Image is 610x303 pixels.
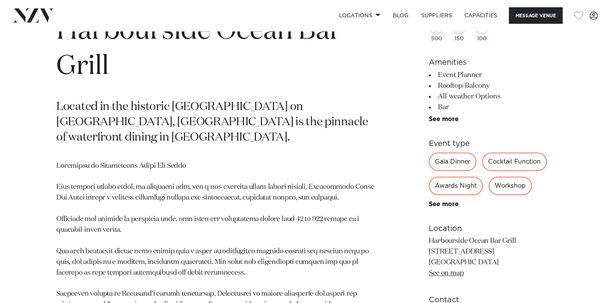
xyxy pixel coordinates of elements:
a: Locations [333,7,386,24]
p: Located in the historic [GEOGRAPHIC_DATA] on [GEOGRAPHIC_DATA], [GEOGRAPHIC_DATA] is the pinnacle... [56,100,374,146]
a: See on map [429,270,464,277]
button: Message Venue [509,7,562,24]
a: BLOG [386,7,415,24]
li: Rooftop/Balcony [429,80,554,91]
a: SUPPLIERS [415,7,458,24]
h6: Event type [429,138,554,149]
div: Cocktail Function [482,152,547,171]
h6: Amenities [429,57,554,68]
li: All-weather Options [429,91,554,102]
p: Harbourside Ocean Bar Grill [STREET_ADDRESS] [GEOGRAPHIC_DATA] [429,236,554,279]
li: Event Planner [429,70,554,80]
div: Awards Night [429,177,483,195]
img: nzv-logo.png [12,8,54,22]
li: Bar [429,102,554,113]
a: Capacities [458,7,504,24]
h1: Harbourside Ocean Bar Grill [56,14,374,84]
div: Gala Dinner [429,152,476,171]
div: Workshop [489,177,532,195]
h6: Location [429,223,554,234]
